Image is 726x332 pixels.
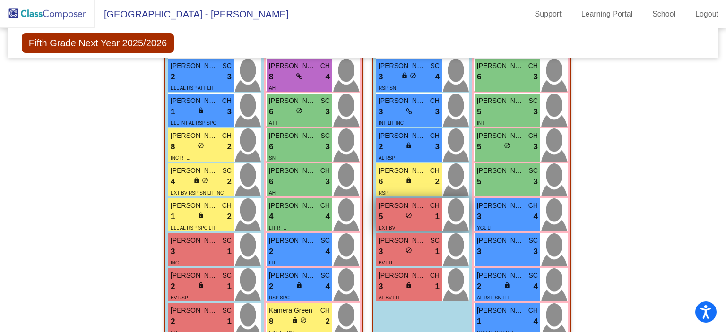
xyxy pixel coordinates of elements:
[198,282,204,289] span: lock
[534,106,538,118] span: 3
[406,142,412,149] span: lock
[269,225,286,230] span: LIT RFE
[379,190,389,196] span: RSP
[269,260,276,265] span: LIT
[171,236,218,246] span: [PERSON_NAME]
[477,271,524,281] span: [PERSON_NAME]
[326,106,330,118] span: 3
[326,211,330,223] span: 4
[171,106,175,118] span: 1
[379,141,383,153] span: 2
[223,166,232,176] span: SC
[430,96,440,106] span: CH
[534,315,538,328] span: 4
[198,212,204,219] span: lock
[269,271,316,281] span: [PERSON_NAME]
[477,246,481,258] span: 3
[320,201,330,211] span: CH
[269,61,316,71] span: [PERSON_NAME]
[171,260,179,265] span: INC
[320,166,330,176] span: CH
[406,177,412,184] span: lock
[477,211,481,223] span: 3
[300,317,307,323] span: do_not_disturb_alt
[477,120,484,126] span: INT
[269,166,316,176] span: [PERSON_NAME]
[477,306,524,315] span: [PERSON_NAME]
[321,236,330,246] span: SC
[223,306,232,315] span: SC
[379,271,426,281] span: [PERSON_NAME] Heard
[528,131,538,141] span: CH
[379,295,400,300] span: AL BV LIT
[534,246,538,258] span: 3
[269,96,316,106] span: [PERSON_NAME]
[222,131,232,141] span: CH
[435,106,440,118] span: 3
[227,211,232,223] span: 2
[430,131,440,141] span: CH
[477,236,524,246] span: [PERSON_NAME]
[269,190,276,196] span: AH
[379,281,383,293] span: 3
[269,71,273,83] span: 8
[222,96,232,106] span: CH
[379,225,395,230] span: EXT BV
[406,247,412,254] span: do_not_disturb_alt
[379,61,426,71] span: [PERSON_NAME]
[223,236,232,246] span: SC
[529,166,538,176] span: SC
[379,166,426,176] span: [PERSON_NAME]
[406,212,412,219] span: do_not_disturb_alt
[95,7,288,22] span: [GEOGRAPHIC_DATA] - [PERSON_NAME]
[379,71,383,83] span: 3
[269,211,273,223] span: 4
[198,142,204,149] span: do_not_disturb_alt
[171,271,218,281] span: [PERSON_NAME]
[269,120,277,126] span: ATT
[171,71,175,83] span: 2
[171,131,218,141] span: [PERSON_NAME]
[435,246,440,258] span: 1
[529,96,538,106] span: SC
[406,282,412,289] span: lock
[171,281,175,293] span: 2
[435,211,440,223] span: 1
[269,236,316,246] span: [PERSON_NAME]
[171,246,175,258] span: 3
[534,141,538,153] span: 3
[477,96,524,106] span: [PERSON_NAME]
[227,246,232,258] span: 1
[477,141,481,153] span: 5
[435,141,440,153] span: 3
[379,236,426,246] span: [PERSON_NAME]
[477,166,524,176] span: [PERSON_NAME]-Worth
[321,96,330,106] span: SC
[435,176,440,188] span: 2
[326,281,330,293] span: 4
[574,7,640,22] a: Learning Portal
[431,236,440,246] span: SC
[534,71,538,83] span: 3
[430,166,440,176] span: CH
[320,61,330,71] span: CH
[477,281,481,293] span: 2
[269,315,273,328] span: 8
[528,201,538,211] span: CH
[269,201,316,211] span: [PERSON_NAME]
[326,71,330,83] span: 4
[171,225,216,230] span: ELL AL RSP SPC LIT
[528,306,538,315] span: CH
[171,85,214,91] span: ELL AL RSP ATT LIT
[379,201,426,211] span: [PERSON_NAME]
[379,120,404,126] span: INT LIT INC
[379,211,383,223] span: 5
[379,246,383,258] span: 3
[401,72,408,79] span: lock
[534,281,538,293] span: 4
[379,85,396,91] span: RSP SN
[688,7,726,22] a: Logout
[269,295,290,300] span: RSP SPC
[326,176,330,188] span: 3
[171,176,175,188] span: 4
